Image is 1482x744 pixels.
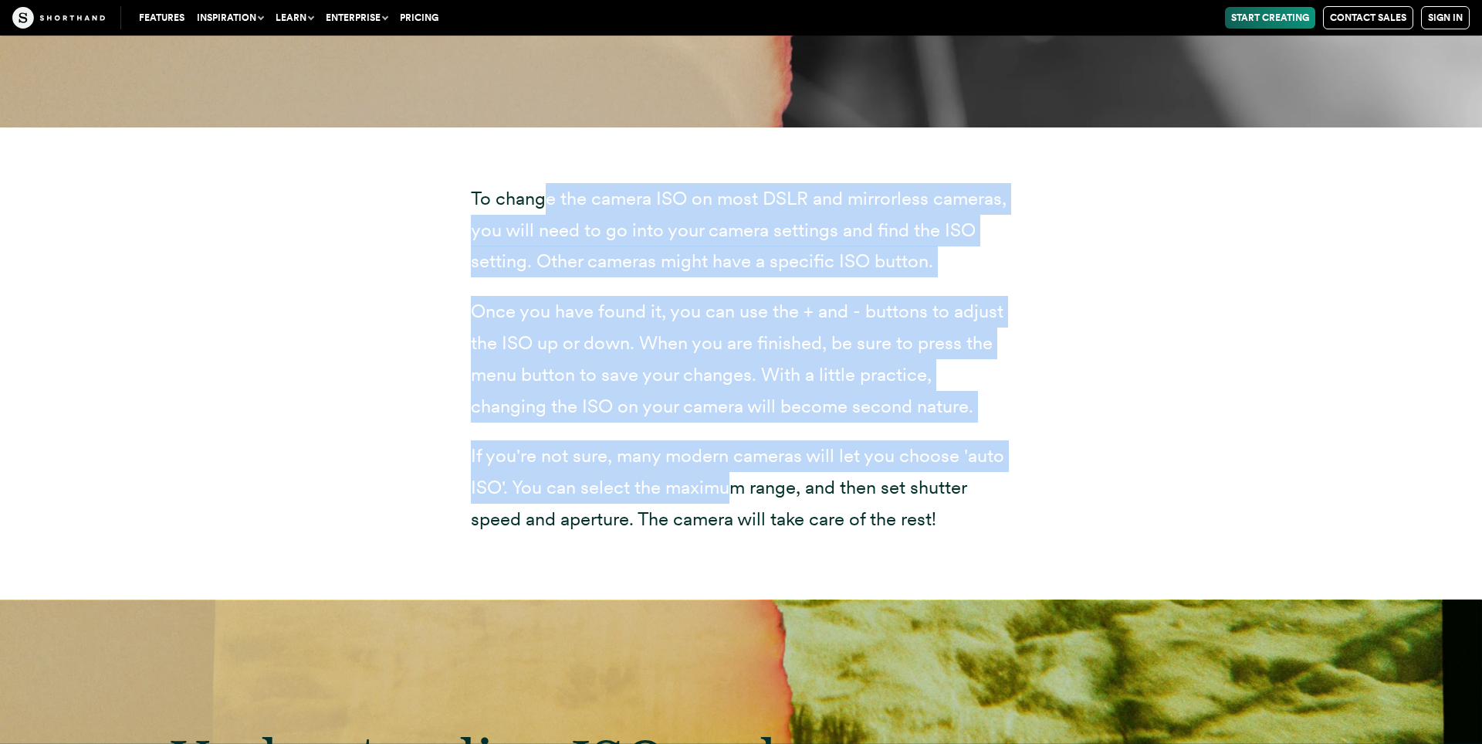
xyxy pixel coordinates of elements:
[191,7,269,29] button: Inspiration
[471,183,1011,277] p: To change the camera ISO on most DSLR and mirrorless cameras, you will need to go into your camer...
[1323,6,1413,29] a: Contact Sales
[12,7,105,29] img: The Craft
[133,7,191,29] a: Features
[471,296,1011,422] p: Once you have found it, you can use the + and - buttons to adjust the ISO up or down. When you ar...
[1225,7,1315,29] a: Start Creating
[394,7,445,29] a: Pricing
[269,7,320,29] button: Learn
[320,7,394,29] button: Enterprise
[471,440,1011,535] p: If you're not sure, many modern cameras will let you choose 'auto ISO'. You can select the maximu...
[1421,6,1470,29] a: Sign in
